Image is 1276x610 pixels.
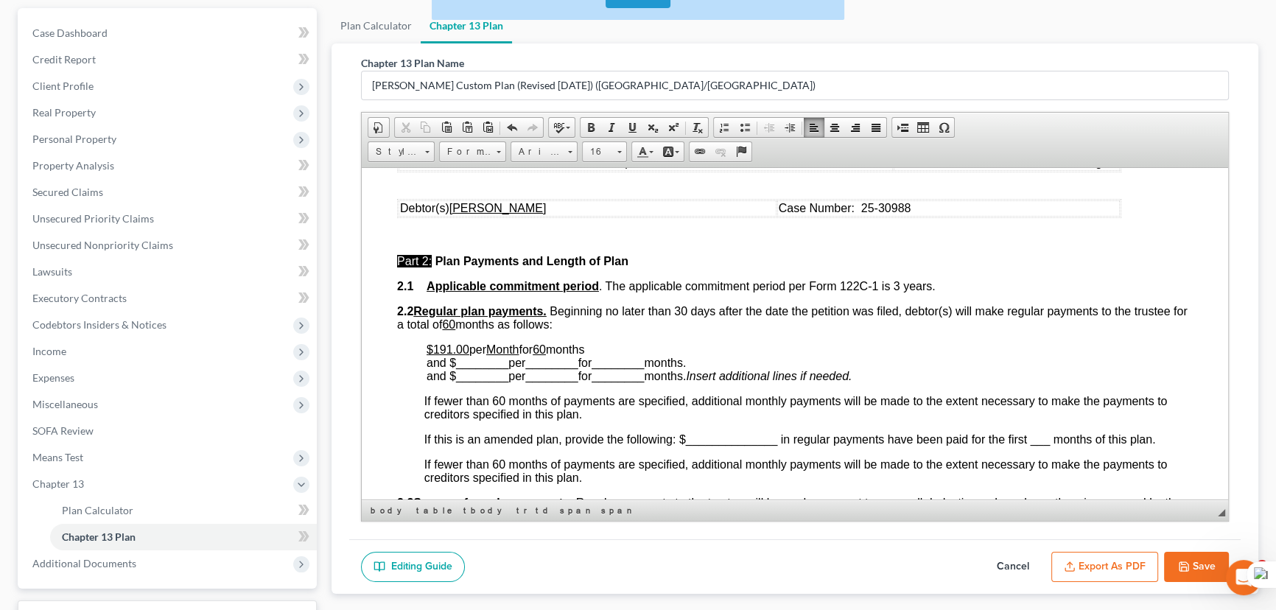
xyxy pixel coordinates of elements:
a: Property Analysis [21,152,317,179]
a: Decrease Indent [759,118,779,137]
span: Resize [1218,509,1225,516]
span: Chapter 13 Plan [62,530,136,543]
a: Insert Page Break for Printing [892,118,913,137]
button: Export as PDF [1051,552,1158,583]
a: Unsecured Priority Claims [21,206,317,232]
a: Document Properties [368,118,389,137]
span: Personal Property [32,133,116,145]
span: Secured Claims [32,186,103,198]
a: Format [439,141,506,162]
a: Align Left [804,118,824,137]
span: 4 [1256,560,1268,572]
a: Undo [502,118,522,137]
a: Styles [368,141,435,162]
iframe: Rich Text Editor, document-ckeditor [362,168,1228,499]
a: td element [533,503,555,518]
a: Insert Special Character [933,118,954,137]
a: Arial [511,141,578,162]
span: Miscellaneous [32,398,98,410]
span: Chapter 13 [32,477,84,490]
button: Save [1164,552,1229,583]
a: Justify [866,118,886,137]
a: tr element [513,503,531,518]
a: Bold [581,118,601,137]
span: SOFA Review [32,424,94,437]
a: SOFA Review [21,418,317,444]
span: Styles [368,142,420,161]
iframe: Intercom live chat [1226,560,1261,595]
a: Unlink [710,142,731,161]
a: span element [557,503,597,518]
a: Table [913,118,933,137]
span: Expenses [32,371,74,384]
span: Case Dashboard [32,27,108,39]
a: Paste as plain text [457,118,477,137]
span: 16 [583,142,612,161]
a: Cut [395,118,416,137]
a: Copy [416,118,436,137]
span: Format [440,142,491,161]
span: Additional Documents [32,557,136,569]
span: Property Analysis [32,159,114,172]
a: Text Color [632,142,658,161]
span: Income [32,345,66,357]
a: Paste from Word [477,118,498,137]
a: Editing Guide [361,552,465,583]
a: Align Right [845,118,866,137]
a: Anchor [731,142,751,161]
span: Real Property [32,106,96,119]
label: Chapter 13 Plan Name [361,55,464,71]
input: Enter name... [362,71,1228,99]
a: Case Dashboard [21,20,317,46]
a: Italic [601,118,622,137]
a: Credit Report [21,46,317,73]
a: Spell Checker [549,118,575,137]
span: 2.3 [35,329,214,341]
a: 16 [582,141,627,162]
a: Insert/Remove Numbered List [714,118,735,137]
a: Increase Indent [779,118,800,137]
a: tbody element [460,503,512,518]
span: Credit Report [32,53,96,66]
span: Codebtors Insiders & Notices [32,318,166,331]
span: Unsecured Priority Claims [32,212,154,225]
a: Superscript [663,118,684,137]
a: Link [690,142,710,161]
a: Chapter 13 Plan [50,524,317,550]
a: Plan Calculator [50,497,317,524]
a: Subscript [642,118,663,137]
span: Plan Calculator [62,504,133,516]
a: Lawsuits [21,259,317,285]
span: Executory Contracts [32,292,127,304]
span: Means Test [32,451,83,463]
a: Remove Format [687,118,708,137]
button: Cancel [981,552,1045,583]
a: span element [598,503,638,518]
a: Background Color [658,142,684,161]
a: Redo [522,118,543,137]
a: Executory Contracts [21,285,317,312]
a: Underline [622,118,642,137]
